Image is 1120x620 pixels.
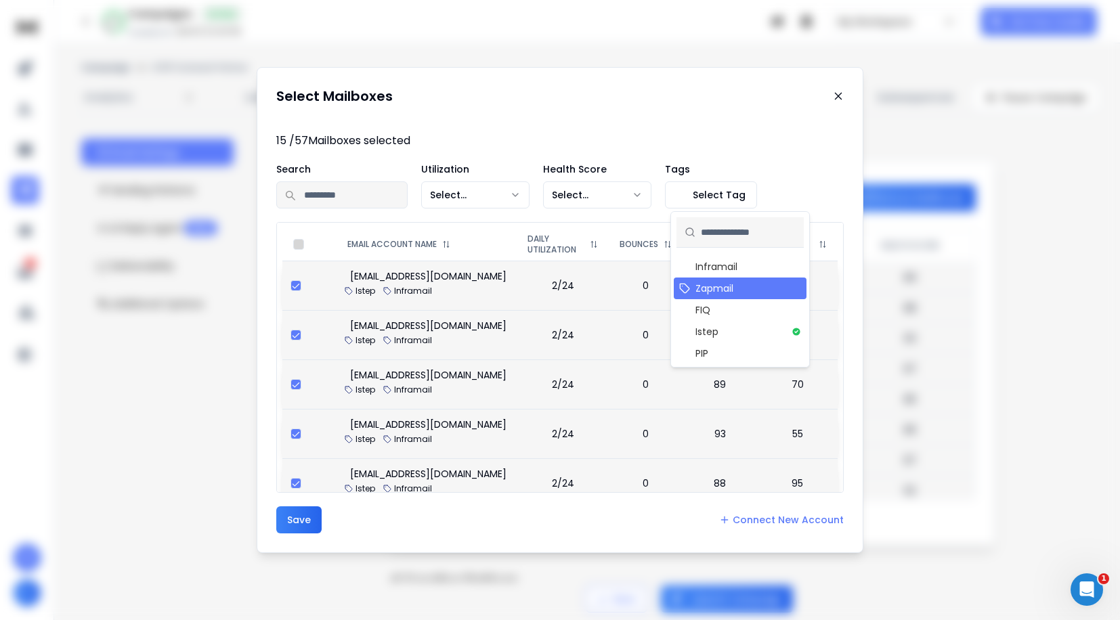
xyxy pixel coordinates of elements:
p: Istep [356,335,375,346]
span: FIQ [695,303,710,317]
p: 0 [617,279,674,292]
p: Inframail [394,335,432,346]
td: 2/24 [517,409,609,458]
td: 70 [757,359,838,409]
p: Istep [356,286,375,296]
button: Select... [421,181,530,208]
p: 0 [617,378,674,391]
p: [EMAIL_ADDRESS][DOMAIN_NAME] [350,319,507,332]
span: Inframail [695,260,737,273]
span: Zapmail [695,282,733,295]
td: 93 [683,409,757,458]
p: 0 [617,328,674,342]
p: Health Score [543,162,651,176]
p: DAILY UTILIZATION [527,234,584,255]
p: Inframail [394,483,432,494]
span: PIP [695,347,708,360]
p: 0 [617,427,674,441]
p: [EMAIL_ADDRESS][DOMAIN_NAME] [350,467,507,481]
p: Inframail [394,434,432,445]
td: 2/24 [517,310,609,359]
span: Istep [695,325,718,338]
button: Select Tag [665,181,757,208]
p: [EMAIL_ADDRESS][DOMAIN_NAME] [350,269,507,283]
span: 1 [1098,573,1109,584]
p: 0 [617,477,674,490]
p: Utilization [421,162,530,176]
p: Istep [356,434,375,445]
p: [EMAIL_ADDRESS][DOMAIN_NAME] [350,368,507,382]
button: Save [276,506,322,533]
td: 2/24 [517,458,609,508]
p: Inframail [394,286,432,296]
p: Inframail [394,384,432,395]
a: Connect New Account [719,513,844,527]
p: BOUNCES [620,239,658,250]
td: 89 [683,359,757,409]
div: EMAIL ACCOUNT NAME [347,239,506,250]
p: [EMAIL_ADDRESS][DOMAIN_NAME] [350,418,507,431]
td: 55 [757,409,838,458]
p: 15 / 57 Mailboxes selected [276,133,844,149]
p: Istep [356,483,375,494]
h1: Select Mailboxes [276,87,393,106]
p: Istep [356,384,375,395]
button: Select... [543,181,651,208]
p: Search [276,162,408,176]
td: 2/24 [517,359,609,409]
td: 95 [757,458,838,508]
p: Tags [665,162,757,176]
td: 88 [683,458,757,508]
iframe: Intercom live chat [1071,573,1103,606]
td: 2/24 [517,261,609,310]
